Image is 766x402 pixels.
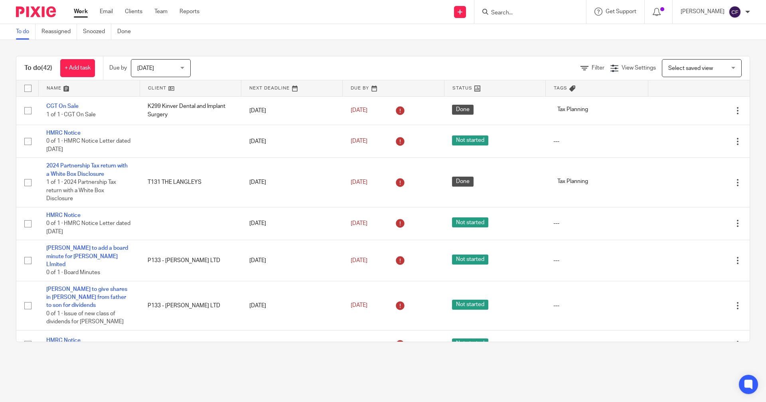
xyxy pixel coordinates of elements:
[553,340,640,348] div: ---
[452,255,488,265] span: Not started
[553,257,640,265] div: ---
[154,8,168,16] a: Team
[452,300,488,310] span: Not started
[41,24,77,40] a: Reassigned
[452,135,488,145] span: Not started
[46,287,127,308] a: [PERSON_NAME] to give shares in [PERSON_NAME] from father to son for dividends
[553,137,640,145] div: ---
[241,330,343,358] td: [DATE]
[241,281,343,330] td: [DATE]
[140,240,241,281] td: P133 - [PERSON_NAME] LTD
[241,240,343,281] td: [DATE]
[351,342,367,347] span: [DATE]
[41,65,52,71] span: (42)
[100,8,113,16] a: Email
[452,217,488,227] span: Not started
[46,139,130,153] span: 0 of 1 · HMRC Notice Letter dated [DATE]
[46,221,130,235] span: 0 of 1 · HMRC Notice Letter dated [DATE]
[728,6,741,18] img: svg%3E
[351,303,367,308] span: [DATE]
[553,177,592,187] span: Tax Planning
[668,66,713,71] span: Select saved view
[622,65,656,71] span: View Settings
[46,213,81,218] a: HMRC Notice
[46,270,100,275] span: 0 of 1 · Board Minutes
[16,24,36,40] a: To do
[592,65,604,71] span: Filter
[24,64,52,72] h1: To do
[140,96,241,125] td: K299 Kinver Dental and Implant Surgery
[606,9,636,14] span: Get Support
[553,219,640,227] div: ---
[74,8,88,16] a: Work
[46,245,128,267] a: [PERSON_NAME] to add a board minute for [PERSON_NAME] LImited
[180,8,199,16] a: Reports
[241,158,343,207] td: [DATE]
[241,125,343,157] td: [DATE]
[452,177,474,187] span: Done
[351,221,367,226] span: [DATE]
[16,6,56,17] img: Pixie
[60,59,95,77] a: + Add task
[553,105,592,115] span: Tax Planning
[140,281,241,330] td: P133 - [PERSON_NAME] LTD
[452,338,488,348] span: Not started
[46,163,128,177] a: 2024 Partnership Tax return with a White Box Disclosure
[137,66,154,71] span: [DATE]
[83,24,111,40] a: Snoozed
[46,103,79,109] a: CGT On Sale
[241,207,343,240] td: [DATE]
[554,86,567,90] span: Tags
[46,311,124,325] span: 0 of 1 · Issue of new class of dividends for [PERSON_NAME]
[125,8,142,16] a: Clients
[117,24,137,40] a: Done
[46,338,81,343] a: HMRC Notice
[46,130,81,136] a: HMRC Notice
[452,105,474,115] span: Done
[681,8,725,16] p: [PERSON_NAME]
[351,258,367,263] span: [DATE]
[46,179,116,201] span: 1 of 1 · 2024 Partnership Tax return with a White Box Disclosure
[351,138,367,144] span: [DATE]
[351,179,367,185] span: [DATE]
[140,158,241,207] td: T131 THE LANGLEYS
[490,10,562,17] input: Search
[351,108,367,113] span: [DATE]
[241,96,343,125] td: [DATE]
[46,112,96,117] span: 1 of 1 · CGT On Sale
[109,64,127,72] p: Due by
[553,302,640,310] div: ---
